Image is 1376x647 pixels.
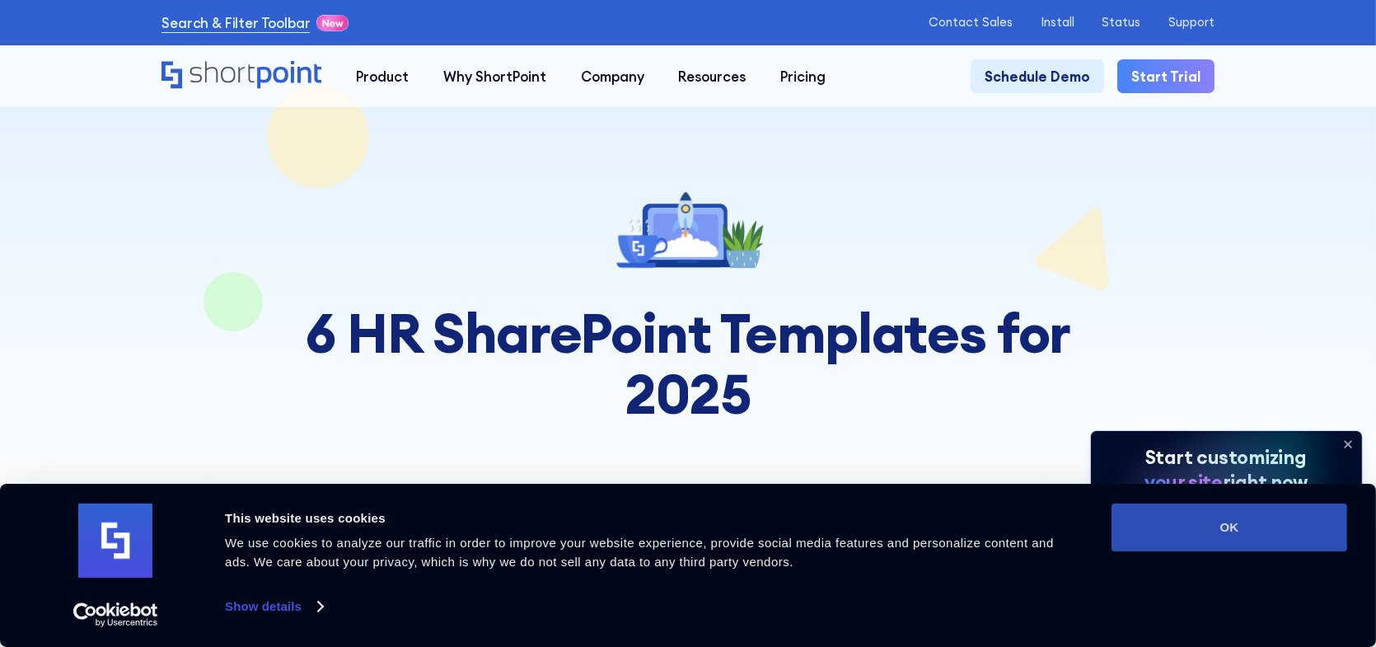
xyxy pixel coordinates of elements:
[1112,504,1347,551] button: OK
[78,504,152,578] img: logo
[225,536,1054,569] span: We use cookies to analyze our traffic in order to improve your website experience, provide social...
[581,66,644,87] div: Company
[426,59,564,94] a: Why ShortPoint
[306,298,1070,428] strong: 6 HR SharePoint Templates for 2025
[780,66,826,87] div: Pricing
[225,509,1074,528] div: This website uses cookies
[301,479,1074,634] p: Which department in your organization would jump at getting a new intranet first? You guessed it ...
[564,59,662,94] a: Company
[1102,16,1140,30] a: Status
[161,61,321,91] a: Home
[1080,457,1376,647] iframe: Chat Widget
[443,66,546,87] div: Why ShortPoint
[678,66,746,87] div: Resources
[1168,16,1215,30] a: Support
[1117,59,1214,94] a: Start Trial
[44,602,188,627] a: Usercentrics Cookiebot - opens in a new window
[356,66,409,87] div: Product
[339,59,426,94] a: Product
[225,594,322,619] a: Show details
[661,59,763,94] a: Resources
[929,16,1013,30] a: Contact Sales
[971,59,1103,94] a: Schedule Demo
[161,12,310,33] a: Search & Filter Toolbar
[763,59,843,94] a: Pricing
[1041,16,1074,30] a: Install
